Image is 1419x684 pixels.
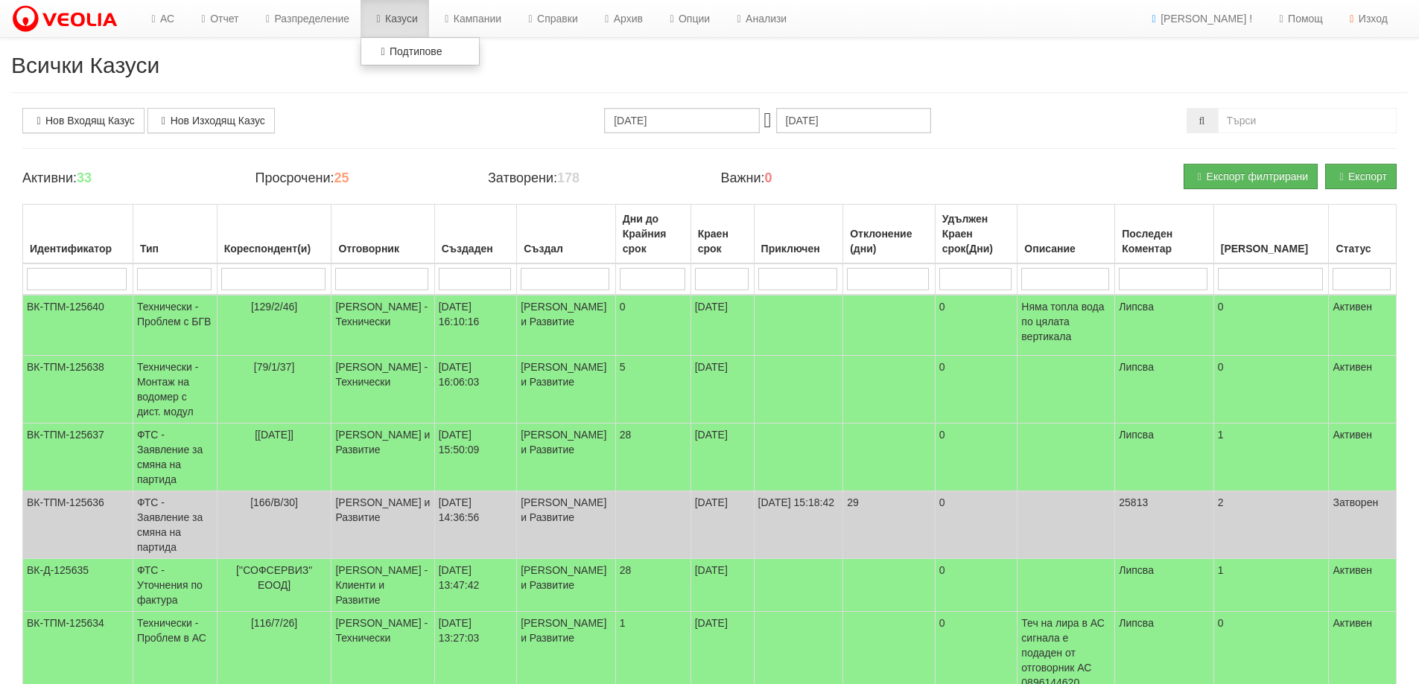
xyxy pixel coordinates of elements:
[1218,108,1397,133] input: Търсене по Идентификатор, Бл/Вх/Ап, Тип, Описание, Моб. Номер, Имейл, Файл, Коментар,
[334,170,349,185] b: 25
[251,617,297,629] span: [116/7/26]
[1119,617,1154,629] span: Липсва
[691,295,754,356] td: [DATE]
[843,205,935,264] th: Отклонение (дни): No sort applied, activate to apply an ascending sort
[23,356,133,423] td: ВК-ТПМ-125638
[517,559,616,612] td: [PERSON_NAME] и Развитие
[1115,205,1213,264] th: Последен Коментар: No sort applied, activate to apply an ascending sort
[1119,429,1154,441] span: Липсва
[935,205,1018,264] th: Удължен Краен срок(Дни): No sort applied, activate to apply an ascending sort
[1333,238,1392,259] div: Статус
[23,423,133,491] td: ВК-ТПМ-125637
[335,238,430,259] div: Отговорник
[331,423,434,491] td: [PERSON_NAME] и Развитие
[620,208,687,259] div: Дни до Крайния срок
[521,238,612,259] div: Създал
[691,356,754,423] td: [DATE]
[133,205,217,264] th: Тип: No sort applied, activate to apply an ascending sort
[1329,423,1397,491] td: Активен
[847,223,930,259] div: Отклонение (дни)
[1213,559,1329,612] td: 1
[23,205,133,264] th: Идентификатор: No sort applied, activate to apply an ascending sort
[133,423,217,491] td: ФТС - Заявление за смяна на партида
[23,559,133,612] td: ВК-Д-125635
[434,356,516,423] td: [DATE] 16:06:03
[331,491,434,559] td: [PERSON_NAME] и Развитие
[695,223,750,259] div: Краен срок
[517,205,616,264] th: Създал: No sort applied, activate to apply an ascending sort
[221,238,328,259] div: Кореспондент(и)
[691,423,754,491] td: [DATE]
[434,559,516,612] td: [DATE] 13:47:42
[23,295,133,356] td: ВК-ТПМ-125640
[517,356,616,423] td: [PERSON_NAME] и Развитие
[1119,496,1148,508] span: 25813
[1213,491,1329,559] td: 2
[620,301,626,313] span: 0
[1213,205,1329,264] th: Брой Файлове: No sort applied, activate to apply an ascending sort
[133,559,217,612] td: ФТС - Уточнения по фактура
[434,491,516,559] td: [DATE] 14:36:56
[1329,491,1397,559] td: Затворен
[758,238,839,259] div: Приключен
[1119,564,1154,576] span: Липсва
[22,108,145,133] a: Нов Входящ Казус
[217,205,331,264] th: Кореспондент(и): No sort applied, activate to apply an ascending sort
[517,423,616,491] td: [PERSON_NAME] и Развитие
[517,295,616,356] td: [PERSON_NAME] и Развитие
[137,238,213,259] div: Тип
[517,491,616,559] td: [PERSON_NAME] и Развитие
[939,208,1014,259] div: Удължен Краен срок(Дни)
[935,559,1018,612] td: 0
[754,205,843,264] th: Приключен: No sort applied, activate to apply an ascending sort
[691,491,754,559] td: [DATE]
[1218,238,1325,259] div: [PERSON_NAME]
[255,429,293,441] span: [[DATE]]
[22,171,232,186] h4: Активни:
[251,301,297,313] span: [129/2/46]
[691,205,754,264] th: Краен срок: No sort applied, activate to apply an ascending sort
[331,356,434,423] td: [PERSON_NAME] - Технически
[11,53,1408,77] h2: Всички Казуси
[147,108,275,133] a: Нов Изходящ Казус
[23,491,133,559] td: ВК-ТПМ-125636
[1329,205,1397,264] th: Статус: No sort applied, activate to apply an ascending sort
[1184,164,1318,189] button: Експорт филтрирани
[754,491,843,559] td: [DATE] 15:18:42
[133,491,217,559] td: ФТС - Заявление за смяна на партида
[434,205,516,264] th: Създаден: No sort applied, activate to apply an ascending sort
[331,295,434,356] td: [PERSON_NAME] - Технически
[250,496,298,508] span: [166/В/30]
[935,356,1018,423] td: 0
[133,356,217,423] td: Технически - Монтаж на водомер с дист. модул
[720,171,930,186] h4: Важни:
[255,171,465,186] h4: Просрочени:
[1021,299,1111,344] p: Няма топла вода по цялата вертикала
[935,491,1018,559] td: 0
[77,170,92,185] b: 33
[620,617,626,629] span: 1
[133,295,217,356] td: Технически - Проблем с БГВ
[11,4,124,35] img: VeoliaLogo.png
[1018,205,1115,264] th: Описание: No sort applied, activate to apply an ascending sort
[331,205,434,264] th: Отговорник: No sort applied, activate to apply an ascending sort
[254,361,295,373] span: [79/1/37]
[620,564,632,576] span: 28
[557,170,580,185] b: 178
[1329,295,1397,356] td: Активен
[434,295,516,356] td: [DATE] 16:10:16
[236,564,312,591] span: [''СОФСЕРВИЗ" ЕООД]
[691,559,754,612] td: [DATE]
[361,42,479,61] a: Подтипове
[620,429,632,441] span: 28
[331,559,434,612] td: [PERSON_NAME] - Клиенти и Развитие
[843,491,935,559] td: 29
[1213,295,1329,356] td: 0
[1213,423,1329,491] td: 1
[1119,223,1209,259] div: Последен Коментар
[615,205,691,264] th: Дни до Крайния срок: No sort applied, activate to apply an ascending sort
[1213,356,1329,423] td: 0
[434,423,516,491] td: [DATE] 15:50:09
[1021,238,1111,259] div: Описание
[935,295,1018,356] td: 0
